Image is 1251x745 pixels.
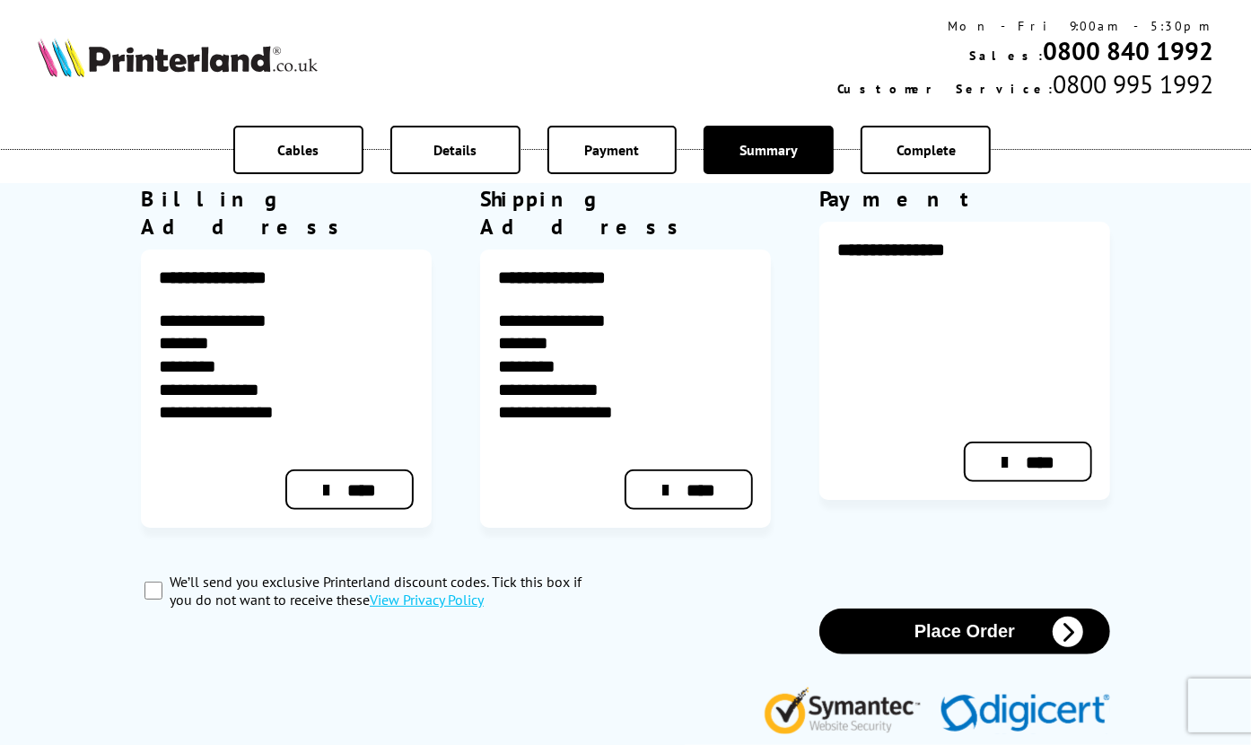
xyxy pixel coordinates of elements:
div: Payment [819,185,1110,213]
button: Place Order [819,609,1110,654]
label: We’ll send you exclusive Printerland discount codes. Tick this box if you do not want to receive ... [170,573,606,609]
span: Customer Service: [837,81,1053,97]
img: Printerland Logo [38,38,318,77]
span: 0800 995 1992 [1053,67,1213,101]
div: Billing Address [141,185,432,241]
span: Sales: [969,48,1043,64]
a: 0800 840 1992 [1043,34,1213,67]
img: Symantec Website Security [764,683,933,734]
div: Mon - Fri 9:00am - 5:30pm [837,18,1213,34]
span: Summary [739,141,798,159]
span: Complete [897,141,956,159]
span: Cables [277,141,319,159]
span: Details [433,141,477,159]
span: Payment [585,141,640,159]
a: modal_privacy [370,591,484,609]
div: Shipping Address [480,185,771,241]
img: Digicert [940,694,1110,734]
